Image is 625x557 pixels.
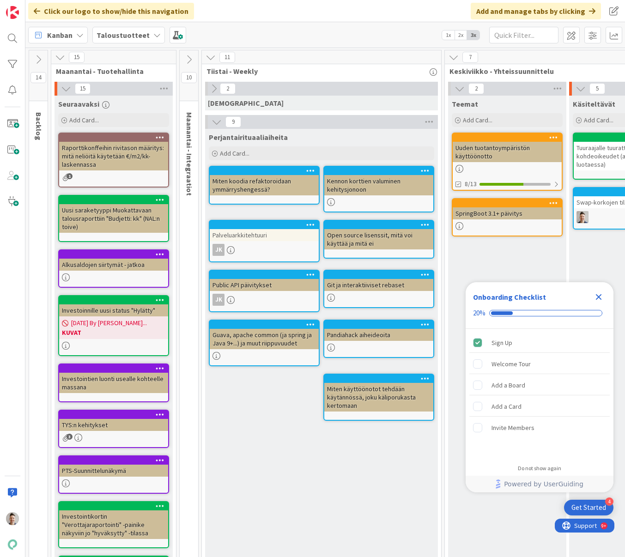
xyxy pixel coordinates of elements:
div: 20% [473,309,485,317]
a: Public API päivityksetJK [209,270,320,312]
div: Palveluarkkitehtuuri [210,229,319,241]
div: Git ja interaktiiviset rebaset [324,271,433,291]
span: 1 [67,173,73,179]
div: Checklist items [466,329,613,459]
div: Add a Card is incomplete. [469,396,610,417]
div: Add a Board is incomplete. [469,375,610,395]
div: Invite Members is incomplete. [469,418,610,438]
a: Miten käyttöönotot tehdään käytännössä, joku käliporukasta kertomaan [323,374,434,421]
div: Kennon korttien valuminen kehitysjonoon [324,175,433,195]
div: Public API päivitykset [210,279,319,291]
a: Open source lisenssit, mitä voi käyttää ja mitä ei [323,220,434,259]
a: Alkusaldojen siirtymät - jatkoa [58,249,169,288]
div: Uuden tuotantoympäristön käyttöönotto [453,133,562,162]
div: Open source lisenssit, mitä voi käyttää ja mitä ei [324,221,433,249]
div: Do not show again [518,465,561,472]
b: KUVAT [62,328,165,337]
span: 3x [467,30,479,40]
input: Quick Filter... [489,27,558,43]
span: 15 [69,52,85,63]
div: Uusi saraketyyppi Muokattavaan talousraporttiin "Budjetti: kk" (NAL:n toive) [59,196,168,233]
img: TN [6,512,19,525]
div: Get Started [571,503,606,512]
div: Raporttikonffeihin rivitason määritys: mitä neliöitä käytetään €/m2/kk-laskennassa [59,142,168,170]
div: Alkusaldojen siirtymät - jatkoa [59,259,168,271]
a: Raporttikonffeihin rivitason määritys: mitä neliöitä käytetään €/m2/kk-laskennassa [58,133,169,188]
div: 4 [605,497,613,506]
span: 14 [30,72,46,83]
div: Alkusaldojen siirtymät - jatkoa [59,250,168,271]
div: Kennon korttien valuminen kehitysjonoon [324,167,433,195]
span: 7 [462,52,478,63]
span: 10 [181,72,197,83]
span: 9 [225,116,241,127]
span: Teemat [452,99,478,109]
span: 2x [455,30,467,40]
div: Investointien luonti usealle kohteelle massana [59,373,168,393]
div: Open source lisenssit, mitä voi käyttää ja mitä ei [324,229,433,249]
a: TYS:n kehitykset [58,410,169,448]
span: Support [19,1,42,12]
span: Seuraavaksi [58,99,99,109]
div: Onboarding Checklist [473,291,546,303]
span: Käsiteltävät [573,99,615,109]
div: Investointikortin "Verottajaraportointi" -painike näkyviin jo "hyväksytty" -tilassa [59,502,168,539]
div: JK [210,244,319,256]
span: 5 [589,83,605,94]
span: 3 [67,434,73,440]
div: TYS:n kehitykset [59,419,168,431]
a: Miten koodia refaktoroidaan ymmärryshengessä? [209,166,320,205]
div: Miten koodia refaktoroidaan ymmärryshengessä? [210,167,319,195]
span: [DATE] By [PERSON_NAME]... [71,318,147,328]
span: 2 [220,83,236,94]
div: Open Get Started checklist, remaining modules: 4 [564,500,613,515]
div: Investoinnille uusi status "Hylätty" [59,304,168,316]
div: Sign Up is complete. [469,333,610,353]
div: Sign Up [492,337,512,348]
div: Investoinnille uusi status "Hylätty" [59,296,168,316]
img: avatar [6,538,19,551]
div: JK [212,294,225,306]
div: Uuden tuotantoympäristön käyttöönotto [453,142,562,162]
div: Click our logo to show/hide this navigation [28,3,194,19]
span: 1x [442,30,455,40]
div: SpringBoot 3.1+ päivitys [453,207,562,219]
div: Welcome Tour is incomplete. [469,354,610,374]
a: Investointien luonti usealle kohteelle massana [58,363,169,402]
span: Powered by UserGuiding [504,478,583,490]
a: Investoinnille uusi status "Hylätty"[DATE] By [PERSON_NAME]...KUVAT [58,295,169,356]
a: Kennon korttien valuminen kehitysjonoon [323,166,434,212]
div: Add and manage tabs by clicking [471,3,601,19]
div: Close Checklist [591,290,606,304]
div: Checklist Container [466,282,613,492]
div: JK [210,294,319,306]
span: Perjantairituaaliaiheita [209,133,288,142]
span: Muistilista [208,98,284,108]
span: Kanban [47,30,73,41]
a: Pandiahack aiheideoita [323,320,434,358]
div: 9+ [47,4,51,11]
div: Miten koodia refaktoroidaan ymmärryshengessä? [210,175,319,195]
span: 11 [219,52,235,63]
span: Tiistai - Weekly [206,67,430,76]
div: Add a Board [492,380,525,391]
span: Maanantai - Integraatiot [185,112,194,196]
div: Invite Members [492,422,534,433]
a: Guava, apache common (ja spring ja Java 9+...) ja muut riippuvuudet [209,320,320,366]
div: Git ja interaktiiviset rebaset [324,279,433,291]
div: Miten käyttöönotot tehdään käytännössä, joku käliporukasta kertomaan [324,375,433,412]
div: PTS-Suunnittelunäkymä [59,465,168,477]
span: Backlog [34,112,43,140]
div: Miten käyttöönotot tehdään käytännössä, joku käliporukasta kertomaan [324,383,433,412]
a: SpringBoot 3.1+ päivitys [452,198,563,236]
div: Public API päivitykset [210,271,319,291]
div: Palveluarkkitehtuuri [210,221,319,241]
div: Investointien luonti usealle kohteelle massana [59,364,168,393]
div: Raporttikonffeihin rivitason määritys: mitä neliöitä käytetään €/m2/kk-laskennassa [59,133,168,170]
img: TN [576,211,589,223]
span: 15 [75,83,91,94]
span: Add Card... [463,116,492,124]
b: Taloustuotteet [97,30,150,40]
a: PalveluarkkitehtuuriJK [209,220,320,262]
div: Guava, apache common (ja spring ja Java 9+...) ja muut riippuvuudet [210,321,319,349]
